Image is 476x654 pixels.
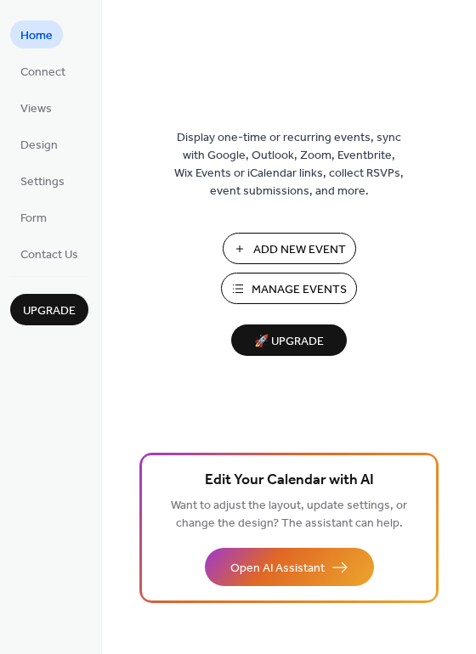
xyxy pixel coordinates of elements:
[20,137,58,155] span: Design
[10,57,76,85] a: Connect
[205,548,374,586] button: Open AI Assistant
[223,233,356,264] button: Add New Event
[252,281,347,299] span: Manage Events
[20,100,52,118] span: Views
[231,324,347,356] button: 🚀 Upgrade
[10,20,63,48] a: Home
[253,241,346,259] span: Add New Event
[23,302,76,320] span: Upgrade
[20,64,65,82] span: Connect
[10,294,88,325] button: Upgrade
[10,240,88,268] a: Contact Us
[10,203,57,231] a: Form
[174,129,404,200] span: Display one-time or recurring events, sync with Google, Outlook, Zoom, Eventbrite, Wix Events or ...
[10,130,68,158] a: Design
[221,273,357,304] button: Manage Events
[10,166,75,195] a: Settings
[171,494,407,535] span: Want to adjust the layout, update settings, or change the design? The assistant can help.
[20,27,53,45] span: Home
[20,210,47,228] span: Form
[205,469,374,493] span: Edit Your Calendar with AI
[241,330,337,353] span: 🚀 Upgrade
[20,173,65,191] span: Settings
[230,560,325,578] span: Open AI Assistant
[10,93,62,121] a: Views
[20,246,78,264] span: Contact Us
